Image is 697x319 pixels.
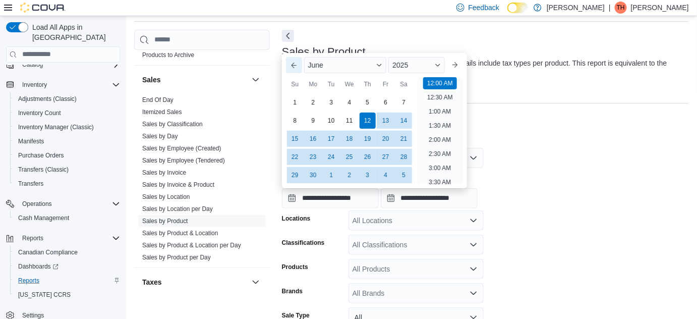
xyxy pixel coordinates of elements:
[142,193,190,200] a: Sales by Location
[142,157,225,164] a: Sales by Employee (Tendered)
[142,230,218,237] a: Sales by Product & Location
[18,232,120,244] span: Reports
[470,289,478,297] button: Open list of options
[360,167,376,183] div: day-3
[282,188,379,208] input: Press the down key to enter a popover containing a calendar. Press the escape key to close the po...
[341,76,358,92] div: We
[378,94,394,111] div: day-6
[10,245,124,259] button: Canadian Compliance
[134,94,270,268] div: Sales
[142,277,162,287] h3: Taxes
[18,59,120,71] span: Catalog
[142,132,178,140] span: Sales by Day
[18,291,71,299] span: [US_STATE] CCRS
[142,96,173,104] span: End Of Day
[142,193,190,201] span: Sales by Location
[18,123,94,131] span: Inventory Manager (Classic)
[305,131,321,147] div: day-16
[22,234,43,242] span: Reports
[10,106,124,120] button: Inventory Count
[14,275,120,287] span: Reports
[323,113,339,129] div: day-10
[142,205,213,213] span: Sales by Location per Day
[14,212,73,224] a: Cash Management
[14,121,98,133] a: Inventory Manager (Classic)
[250,74,262,86] button: Sales
[282,215,311,223] label: Locations
[381,188,478,208] input: Press the down key to open a popover containing a calendar.
[14,275,43,287] a: Reports
[507,3,529,13] input: Dark Mode
[396,131,412,147] div: day-21
[14,289,75,301] a: [US_STATE] CCRS
[142,145,221,152] a: Sales by Employee (Created)
[142,169,186,176] a: Sales by Invoice
[142,277,248,287] button: Taxes
[470,217,478,225] button: Open list of options
[341,131,358,147] div: day-18
[18,151,64,159] span: Purchase Orders
[142,133,178,140] a: Sales by Day
[360,76,376,92] div: Th
[14,121,120,133] span: Inventory Manager (Classic)
[20,3,66,13] img: Cova
[282,263,308,271] label: Products
[396,113,412,129] div: day-14
[14,107,120,119] span: Inventory Count
[425,105,455,118] li: 1:00 AM
[609,2,611,14] p: |
[18,277,39,285] span: Reports
[547,2,605,14] p: [PERSON_NAME]
[142,242,241,249] a: Sales by Product & Location per Day
[396,167,412,183] div: day-5
[392,61,408,69] span: 2025
[142,75,161,85] h3: Sales
[378,76,394,92] div: Fr
[18,248,78,256] span: Canadian Compliance
[2,231,124,245] button: Reports
[142,253,211,261] span: Sales by Product per Day
[250,276,262,288] button: Taxes
[14,93,120,105] span: Adjustments (Classic)
[10,211,124,225] button: Cash Management
[341,113,358,129] div: day-11
[10,134,124,148] button: Manifests
[305,76,321,92] div: Mo
[304,57,387,73] div: Button. Open the month selector. June is currently selected.
[10,288,124,302] button: [US_STATE] CCRS
[615,2,627,14] div: Tim Hales
[14,164,120,176] span: Transfers (Classic)
[18,109,61,117] span: Inventory Count
[341,94,358,111] div: day-4
[18,79,51,91] button: Inventory
[14,164,73,176] a: Transfers (Classic)
[507,13,508,14] span: Dark Mode
[305,167,321,183] div: day-30
[10,177,124,191] button: Transfers
[282,58,684,79] div: View sales totals by product for a specified date range. Details include tax types per product. T...
[14,178,120,190] span: Transfers
[378,167,394,183] div: day-4
[18,198,120,210] span: Operations
[142,217,188,225] span: Sales by Product
[18,137,44,145] span: Manifests
[142,96,173,103] a: End Of Day
[360,94,376,111] div: day-5
[142,181,214,188] a: Sales by Invoice & Product
[142,51,194,59] span: Products to Archive
[2,197,124,211] button: Operations
[360,149,376,165] div: day-26
[10,274,124,288] button: Reports
[378,131,394,147] div: day-20
[18,262,59,271] span: Dashboards
[425,120,455,132] li: 1:30 AM
[417,77,463,184] ul: Time
[22,61,43,69] span: Catalog
[14,246,120,258] span: Canadian Compliance
[14,212,120,224] span: Cash Management
[286,93,413,184] div: June, 2025
[287,94,303,111] div: day-1
[425,162,455,174] li: 3:00 AM
[287,76,303,92] div: Su
[22,81,47,89] span: Inventory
